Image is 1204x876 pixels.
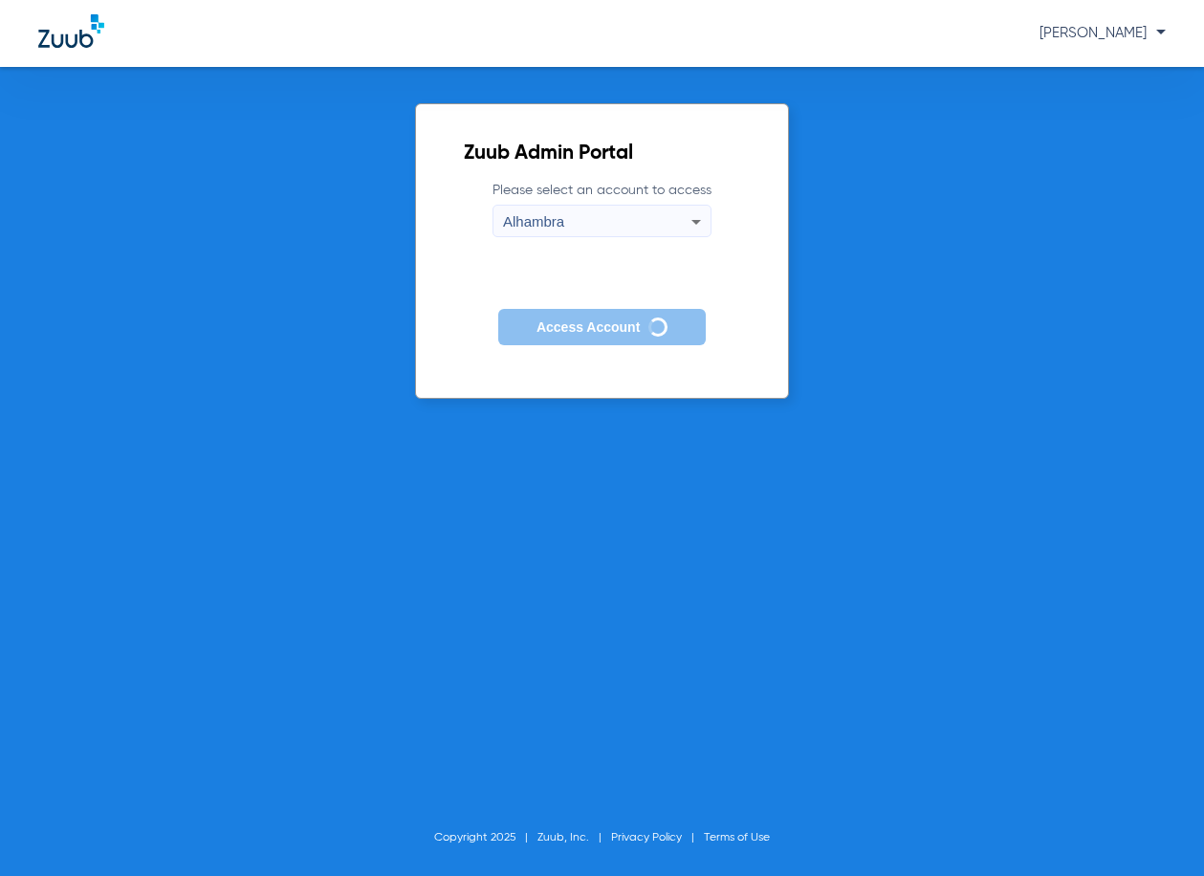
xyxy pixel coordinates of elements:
[536,319,640,335] span: Access Account
[38,14,104,48] img: Zuub Logo
[537,828,611,847] li: Zuub, Inc.
[611,832,682,843] a: Privacy Policy
[503,213,564,230] span: Alhambra
[493,181,711,237] label: Please select an account to access
[498,309,706,346] button: Access Account
[1108,784,1204,876] iframe: Chat Widget
[704,832,770,843] a: Terms of Use
[464,144,740,164] h2: Zuub Admin Portal
[434,828,537,847] li: Copyright 2025
[1040,26,1166,40] span: [PERSON_NAME]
